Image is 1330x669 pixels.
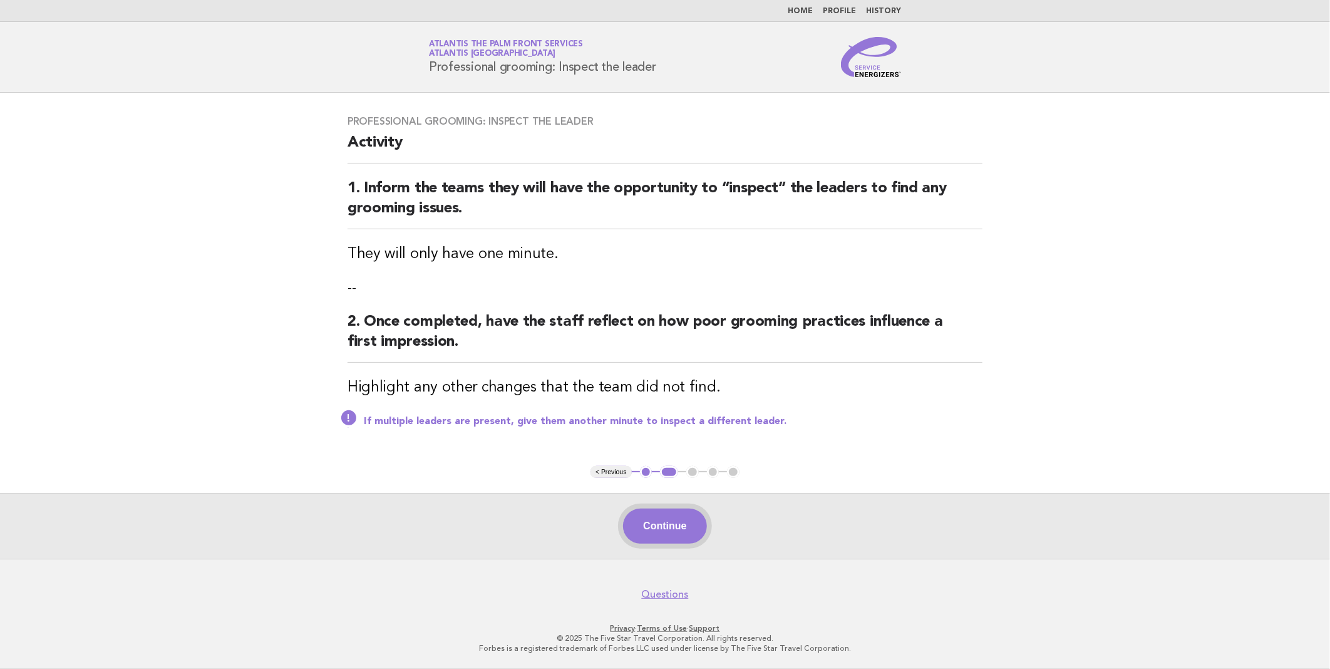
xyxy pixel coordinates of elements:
[823,8,856,15] a: Profile
[841,37,901,77] img: Service Energizers
[348,115,982,128] h3: Professional grooming: Inspect the leader
[364,415,982,428] p: If multiple leaders are present, give them another minute to inspect a different leader.
[348,279,982,297] p: --
[788,8,813,15] a: Home
[623,509,706,544] button: Continue
[282,633,1048,643] p: © 2025 The Five Star Travel Corporation. All rights reserved.
[660,466,678,479] button: 2
[866,8,901,15] a: History
[429,50,555,58] span: Atlantis [GEOGRAPHIC_DATA]
[348,244,982,264] h3: They will only have one minute.
[348,378,982,398] h3: Highlight any other changes that the team did not find.
[429,40,583,58] a: Atlantis The Palm Front ServicesAtlantis [GEOGRAPHIC_DATA]
[429,41,656,73] h1: Professional grooming: Inspect the leader
[611,624,636,633] a: Privacy
[348,179,982,229] h2: 1. Inform the teams they will have the opportunity to “inspect” the leaders to find any grooming ...
[590,466,631,479] button: < Previous
[282,643,1048,653] p: Forbes is a registered trademark of Forbes LLC used under license by The Five Star Travel Corpora...
[642,588,689,601] a: Questions
[689,624,720,633] a: Support
[348,133,982,163] h2: Activity
[348,312,982,363] h2: 2. Once completed, have the staff reflect on how poor grooming practices influence a first impres...
[640,466,652,479] button: 1
[637,624,688,633] a: Terms of Use
[282,623,1048,633] p: · ·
